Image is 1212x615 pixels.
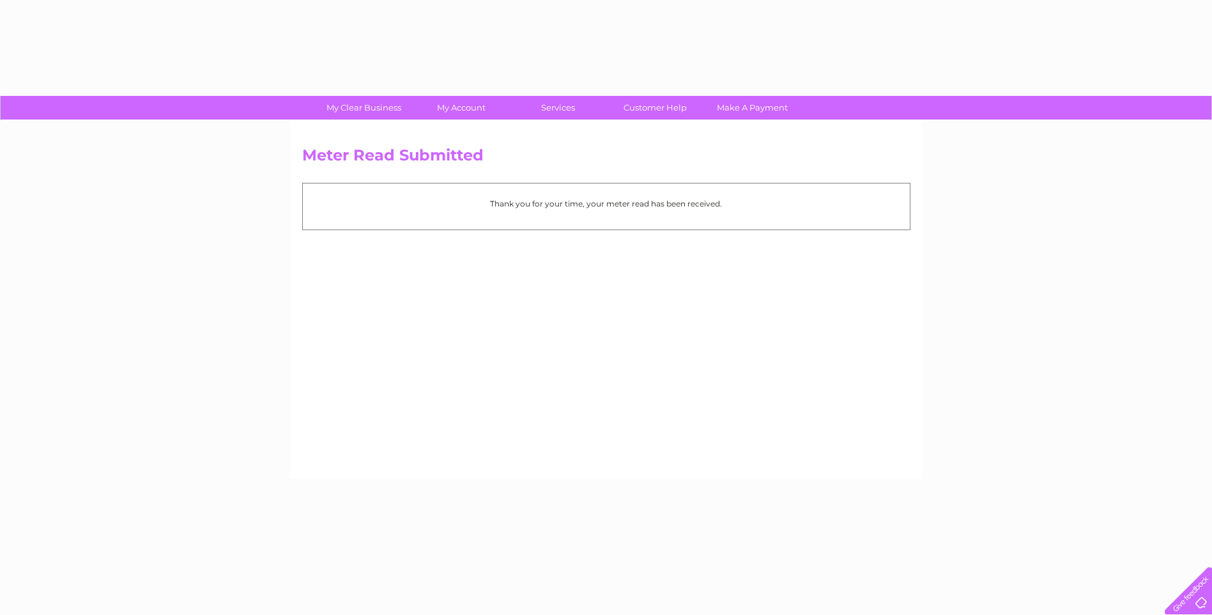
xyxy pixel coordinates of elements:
[602,96,708,120] a: Customer Help
[302,146,910,171] h2: Meter Read Submitted
[309,198,903,210] p: Thank you for your time, your meter read has been received.
[700,96,805,120] a: Make A Payment
[311,96,417,120] a: My Clear Business
[505,96,611,120] a: Services
[408,96,514,120] a: My Account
